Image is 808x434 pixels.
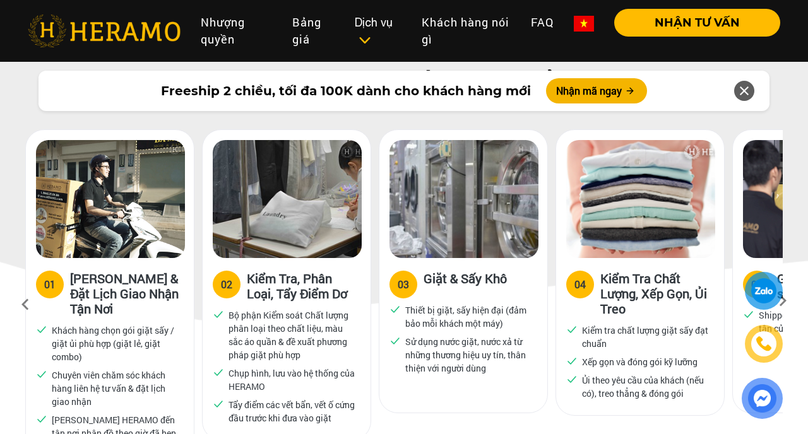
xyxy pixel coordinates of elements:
[213,367,224,378] img: checked.svg
[355,14,401,48] div: Dịch vụ
[229,308,356,361] p: Bộ phận Kiểm soát Chất lượng phân loại theo chất liệu, màu sắc áo quần & đề xuất phương pháp giặt...
[582,373,710,400] p: Ủi theo yêu cầu của khách (nếu có), treo thẳng & đóng gói
[604,17,780,28] a: NHẬN TƯ VẤN
[746,326,781,361] a: phone-icon
[574,16,594,32] img: vn-flag.png
[566,140,715,258] img: heramo-quy-trinh-giat-hap-tieu-chuan-buoc-4
[566,355,578,367] img: checked.svg
[398,277,409,292] div: 03
[582,324,710,350] p: Kiểm tra chất lượng giặt sấy đạt chuẩn
[405,335,533,375] p: Sử dụng nước giặt, nước xả từ những thương hiệu uy tín, thân thiện với người dùng
[574,277,586,292] div: 04
[247,271,360,301] h3: Kiểm Tra, Phân Loại, Tẩy Điểm Dơ
[36,413,47,425] img: checked.svg
[424,271,507,296] h3: Giặt & Sấy Khô
[582,355,698,368] p: Xếp gọn và đóng gói kỹ lưỡng
[213,308,224,320] img: checked.svg
[229,367,356,393] p: Chụp hình, lưu vào hệ thống của HERAMO
[70,271,184,316] h3: [PERSON_NAME] & Đặt Lịch Giao Nhận Tận Nơi
[229,398,356,425] p: Tẩy điểm các vết bẩn, vết ố cứng đầu trước khi đưa vào giặt
[221,277,232,292] div: 02
[566,324,578,335] img: checked.svg
[191,9,282,53] a: Nhượng quyền
[600,271,714,316] h3: Kiểm Tra Chất Lượng, Xếp Gọn, Ủi Treo
[521,9,564,36] a: FAQ
[44,277,56,292] div: 01
[52,368,179,408] p: Chuyên viên chăm sóc khách hàng liên hệ tư vấn & đặt lịch giao nhận
[36,324,47,335] img: checked.svg
[28,15,181,47] img: heramo-logo.png
[213,398,224,409] img: checked.svg
[389,335,401,346] img: checked.svg
[566,373,578,385] img: checked.svg
[358,34,371,47] img: subToggleIcon
[389,140,538,258] img: heramo-quy-trinh-giat-hap-tieu-chuan-buoc-7
[161,81,531,100] span: Freeship 2 chiều, tối đa 100K dành cho khách hàng mới
[389,303,401,315] img: checked.svg
[546,78,647,103] button: Nhận mã ngay
[282,9,345,53] a: Bảng giá
[36,368,47,380] img: checked.svg
[757,337,771,351] img: phone-icon
[412,9,521,53] a: Khách hàng nói gì
[614,9,780,37] button: NHẬN TƯ VẤN
[213,140,362,258] img: heramo-quy-trinh-giat-hap-tieu-chuan-buoc-2
[52,324,179,363] p: Khách hàng chọn gói giặt sấy / giặt ủi phù hợp (giặt lẻ, giặt combo)
[405,303,533,330] p: Thiết bị giặt, sấy hiện đại (đảm bảo mỗi khách một máy)
[36,140,185,258] img: heramo-quy-trinh-giat-hap-tieu-chuan-buoc-1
